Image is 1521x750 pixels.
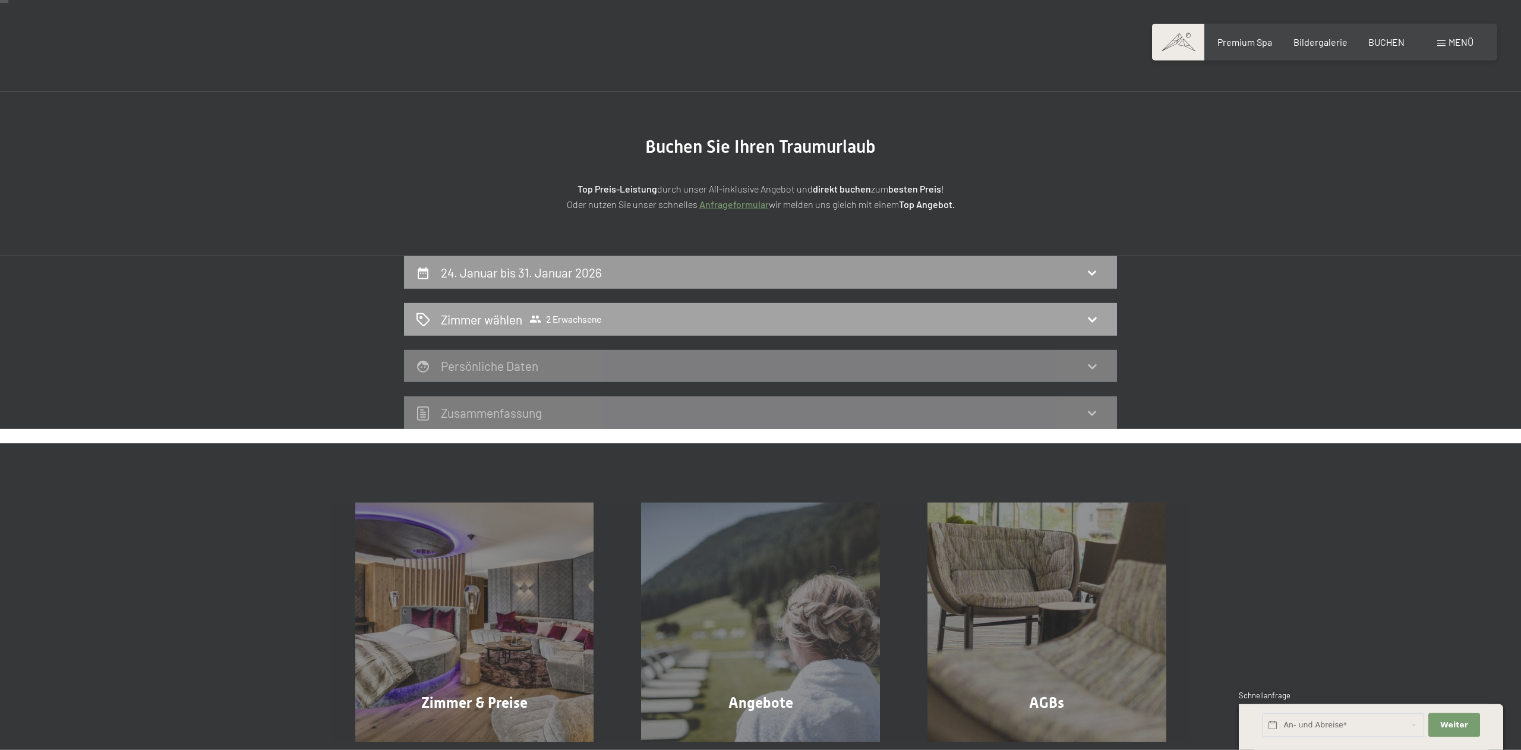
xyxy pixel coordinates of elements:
[578,183,657,194] strong: Top Preis-Leistung
[888,183,941,194] strong: besten Preis
[1428,713,1479,738] button: Weiter
[1440,720,1468,730] span: Weiter
[813,183,871,194] strong: direkt buchen
[441,311,522,328] h2: Zimmer wählen
[904,503,1190,742] a: Buchung AGBs
[899,198,955,210] strong: Top Angebot.
[332,503,618,742] a: Buchung Zimmer & Preise
[617,503,904,742] a: Buchung Angebote
[441,358,538,373] h2: Persönliche Daten
[1293,36,1348,48] a: Bildergalerie
[699,198,769,210] a: Anfrageformular
[1449,36,1473,48] span: Menü
[1029,694,1064,711] span: AGBs
[1368,36,1405,48] a: BUCHEN
[441,405,542,420] h2: Zusammen­fassung
[529,313,601,325] span: 2 Erwachsene
[645,136,876,157] span: Buchen Sie Ihren Traumurlaub
[463,181,1058,212] p: durch unser All-inklusive Angebot und zum ! Oder nutzen Sie unser schnelles wir melden uns gleich...
[421,694,528,711] span: Zimmer & Preise
[441,265,602,280] h2: 24. Januar bis 31. Januar 2026
[728,694,793,711] span: Angebote
[1217,36,1272,48] a: Premium Spa
[1239,691,1290,700] span: Schnellanfrage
